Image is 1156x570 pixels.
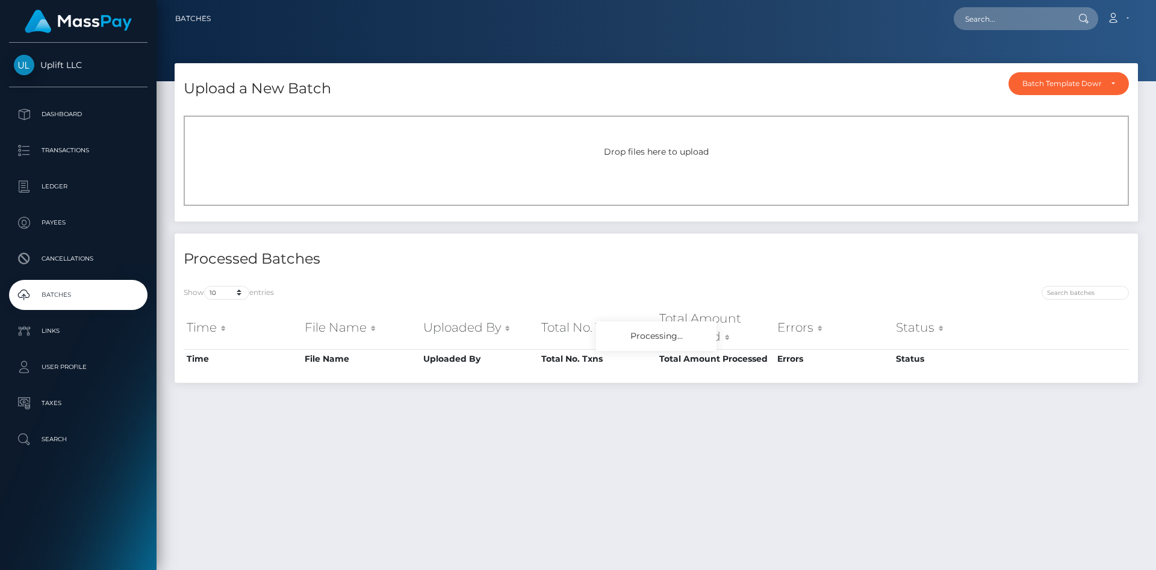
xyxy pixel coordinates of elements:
th: Total Amount Processed [656,306,774,349]
a: Cancellations [9,244,148,274]
th: Total No. Txns [538,306,656,349]
div: Batch Template Download [1022,79,1101,88]
p: Ledger [14,178,143,196]
a: Ledger [9,172,148,202]
th: Status [893,349,1011,368]
div: Processing... [596,321,716,351]
th: Errors [774,306,892,349]
img: MassPay Logo [25,10,132,33]
th: Uploaded By [420,349,538,368]
th: Total No. Txns [538,349,656,368]
p: User Profile [14,358,143,376]
input: Search batches [1042,286,1129,300]
button: Batch Template Download [1008,72,1129,95]
p: Search [14,430,143,448]
th: File Name [302,349,420,368]
h4: Upload a New Batch [184,78,331,99]
a: Taxes [9,388,148,418]
a: Batches [9,280,148,310]
span: Drop files here to upload [604,146,709,157]
input: Search... [954,7,1067,30]
a: Search [9,424,148,454]
p: Cancellations [14,250,143,268]
th: File Name [302,306,420,349]
a: Dashboard [9,99,148,129]
th: Total Amount Processed [656,349,774,368]
label: Show entries [184,286,274,300]
p: Payees [14,214,143,232]
img: Uplift LLC [14,55,34,75]
a: Transactions [9,135,148,166]
th: Uploaded By [420,306,538,349]
a: Payees [9,208,148,238]
h4: Processed Batches [184,249,647,270]
a: Batches [175,6,211,31]
p: Transactions [14,141,143,160]
th: Time [184,349,302,368]
th: Errors [774,349,892,368]
p: Dashboard [14,105,143,123]
th: Time [184,306,302,349]
a: Links [9,316,148,346]
th: Status [893,306,1011,349]
select: Showentries [204,286,249,300]
p: Batches [14,286,143,304]
p: Links [14,322,143,340]
a: User Profile [9,352,148,382]
p: Taxes [14,394,143,412]
span: Uplift LLC [9,60,148,70]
